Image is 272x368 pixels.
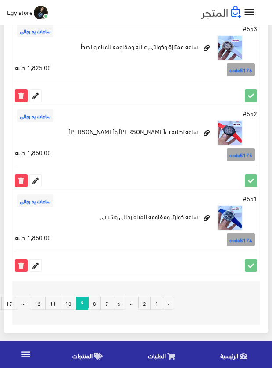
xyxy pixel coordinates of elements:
span: المنتجات [72,350,93,361]
td: ساعة كوارتز ومقاومة للمياه رجالى وشبابى [13,189,260,274]
span: Egy store [7,7,32,18]
a: المنتجات [52,343,128,366]
span: ساعات يد رجالى [17,24,53,37]
i:  [20,349,32,360]
a: 11 [45,297,61,310]
span: 1,850.00 جنيه [15,146,51,159]
span: code5176 [227,63,255,76]
span: ساعات يد رجالى [17,194,53,207]
span: ساعات يد رجالى [17,109,53,122]
span: 1,825.00 جنيه [15,61,51,74]
a: 7 [100,297,113,310]
i:  [243,6,256,19]
a: 12 [30,297,46,310]
span: code5175 [227,148,255,161]
a: 1 [150,297,163,310]
a: ... Egy store [7,5,48,19]
img: saaa-koartz-omkaom-llmyah-rgal-oshbab.jpg [217,205,243,231]
a: « السابق [163,297,174,310]
a: 17 [1,297,17,310]
a: 2 [138,297,151,310]
a: 6 [113,297,125,310]
img: ... [34,6,48,20]
img: saaa-asly-bmakyn-koartz-oastyk-rabr.jpg [217,120,243,146]
span: 9 [76,297,89,308]
a: الرئيسية [200,343,272,366]
img: . [201,6,241,19]
a: 10 [61,297,76,310]
span: الرئيسية [220,350,238,361]
img: saaa-mmtaz-okoalt-aaaly-omkaom-llmyah-oalsda.jpg [217,35,243,61]
td: ساعة اصلية ب[PERSON_NAME] و[PERSON_NAME] [13,104,260,189]
span: #552 [243,107,257,120]
span: الطلبات [148,350,166,361]
a: الطلبات [128,343,200,366]
a: 8 [88,297,101,310]
span: #553 [243,22,257,35]
span: #551 [243,192,257,205]
span: 1,850.00 جنيه [15,231,51,244]
span: code5174 [227,233,255,246]
td: ساعة ممتازة وكوالتى عالية ومقاومة للمياه والصدأ [13,19,260,104]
